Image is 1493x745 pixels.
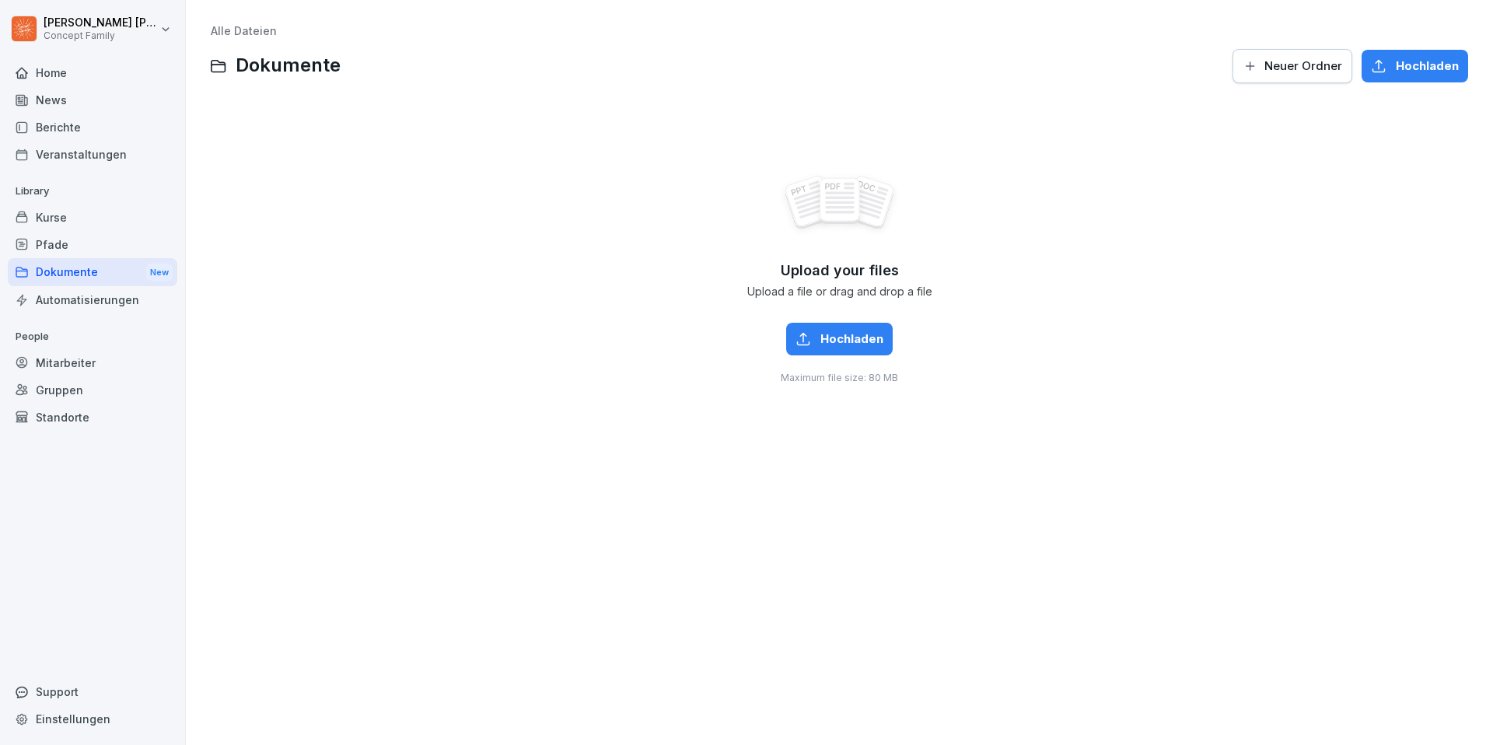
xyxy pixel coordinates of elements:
[1396,58,1459,75] span: Hochladen
[8,59,177,86] a: Home
[8,204,177,231] a: Kurse
[8,324,177,349] p: People
[8,141,177,168] a: Veranstaltungen
[781,371,898,385] span: Maximum file size: 80 MB
[8,114,177,141] a: Berichte
[1264,58,1342,75] span: Neuer Ordner
[1233,49,1352,83] button: Neuer Ordner
[786,323,893,355] button: Hochladen
[8,678,177,705] div: Support
[8,258,177,287] div: Dokumente
[146,264,173,282] div: New
[211,24,277,37] a: Alle Dateien
[8,179,177,204] p: Library
[8,705,177,733] a: Einstellungen
[44,16,157,30] p: [PERSON_NAME] [PERSON_NAME]
[747,285,932,299] span: Upload a file or drag and drop a file
[8,376,177,404] a: Gruppen
[8,286,177,313] a: Automatisierungen
[1362,50,1468,82] button: Hochladen
[8,258,177,287] a: DokumenteNew
[44,30,157,41] p: Concept Family
[820,331,883,348] span: Hochladen
[8,231,177,258] a: Pfade
[8,86,177,114] a: News
[8,349,177,376] a: Mitarbeiter
[781,262,899,279] span: Upload your files
[8,404,177,431] a: Standorte
[236,54,341,77] span: Dokumente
